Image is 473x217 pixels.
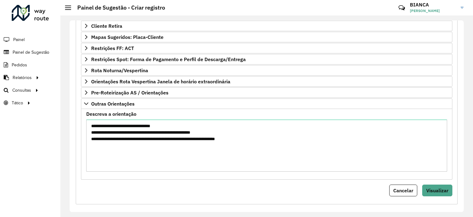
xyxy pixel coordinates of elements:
span: Rota Noturna/Vespertina [91,68,148,73]
span: Pre-Roteirização AS / Orientações [91,90,168,95]
span: Visualizar [426,187,448,194]
a: Contato Rápido [395,1,408,15]
div: Outras Orientações [81,109,452,180]
span: Tático [12,100,23,106]
a: Outras Orientações [81,98,452,109]
a: Cliente Retira [81,21,452,31]
span: Relatórios [13,74,32,81]
span: Mapas Sugeridos: Placa-Cliente [91,35,164,40]
span: Cancelar [393,187,413,194]
label: Descreva a orientação [86,110,136,118]
a: Orientações Rota Vespertina Janela de horário extraordinária [81,76,452,87]
a: Pre-Roteirização AS / Orientações [81,87,452,98]
span: Outras Orientações [91,101,135,106]
h3: BIANCA [410,2,456,8]
span: [PERSON_NAME] [410,8,456,14]
h2: Painel de Sugestão - Criar registro [71,4,165,11]
button: Cancelar [389,185,417,196]
span: Orientações Rota Vespertina Janela de horário extraordinária [91,79,230,84]
span: Consultas [12,87,31,94]
span: Painel [13,36,25,43]
a: Mapas Sugeridos: Placa-Cliente [81,32,452,42]
span: Restrições Spot: Forma de Pagamento e Perfil de Descarga/Entrega [91,57,246,62]
span: Cliente Retira [91,23,122,28]
span: Restrições FF: ACT [91,46,134,51]
a: Restrições Spot: Forma de Pagamento e Perfil de Descarga/Entrega [81,54,452,65]
span: Pedidos [12,62,27,68]
span: Painel de Sugestão [13,49,49,56]
button: Visualizar [422,185,452,196]
a: Rota Noturna/Vespertina [81,65,452,76]
a: Restrições FF: ACT [81,43,452,53]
